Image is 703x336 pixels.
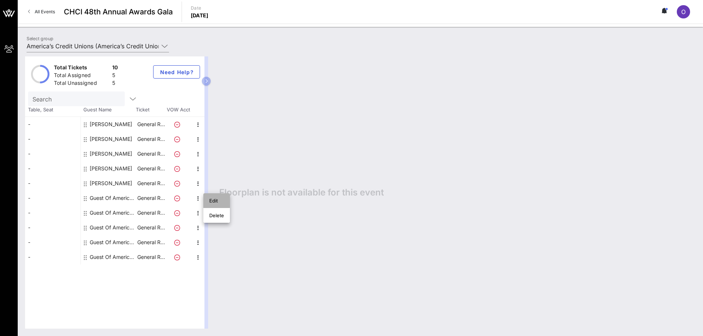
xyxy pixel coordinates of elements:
[90,220,136,235] div: Guest Of America’s Credit Unions
[136,117,166,132] p: General R…
[54,64,109,73] div: Total Tickets
[136,250,166,264] p: General R…
[27,36,53,41] label: Select group
[90,161,132,176] div: Juan Fernandez
[54,72,109,81] div: Total Assigned
[25,205,80,220] div: -
[90,205,136,220] div: Guest Of America’s Credit Unions
[136,161,166,176] p: General R…
[90,117,132,132] div: Adrian Velazquez
[136,146,166,161] p: General R…
[54,79,109,89] div: Total Unassigned
[191,12,209,19] p: [DATE]
[90,146,132,161] div: Grace Sanchez
[112,79,118,89] div: 5
[25,106,80,114] span: Table, Seat
[25,176,80,191] div: -
[677,5,690,18] div: O
[90,176,132,191] div: Stephanie Cuevas
[90,132,132,146] div: Gordon Holzberg
[136,191,166,205] p: General R…
[136,176,166,191] p: General R…
[159,69,194,75] span: Need Help?
[209,212,224,218] div: Delete
[219,187,384,198] span: Floorplan is not available for this event
[136,132,166,146] p: General R…
[25,117,80,132] div: -
[681,8,686,15] span: O
[25,191,80,205] div: -
[90,191,136,205] div: Guest Of America’s Credit Unions
[64,6,173,17] span: CHCI 48th Annual Awards Gala
[25,146,80,161] div: -
[25,161,80,176] div: -
[24,6,59,18] a: All Events
[35,9,55,14] span: All Events
[90,235,136,250] div: Guest Of America’s Credit Unions
[136,205,166,220] p: General R…
[165,106,191,114] span: VOW Acct
[191,4,209,12] p: Date
[25,132,80,146] div: -
[209,198,224,204] div: Edit
[80,106,136,114] span: Guest Name
[25,250,80,264] div: -
[136,106,165,114] span: Ticket
[90,250,136,264] div: Guest Of America’s Credit Unions
[112,64,118,73] div: 10
[153,65,200,79] button: Need Help?
[136,235,166,250] p: General R…
[136,220,166,235] p: General R…
[25,220,80,235] div: -
[112,72,118,81] div: 5
[25,235,80,250] div: -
